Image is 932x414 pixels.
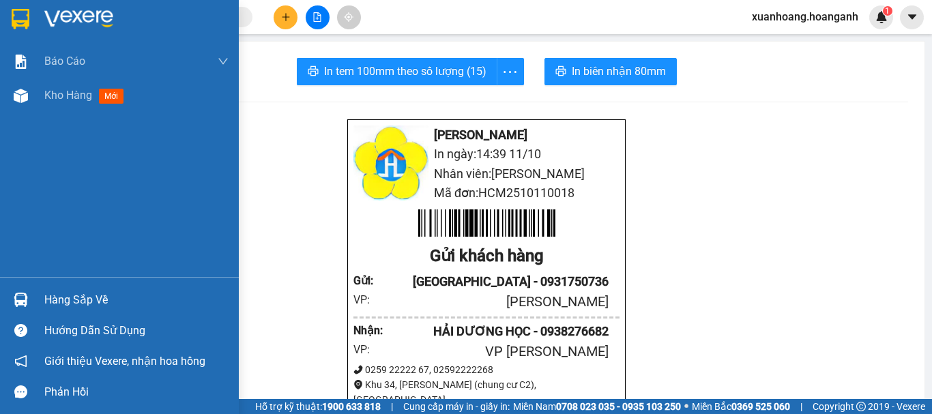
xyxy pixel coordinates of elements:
img: solution-icon [14,55,28,69]
div: HẢI DƯƠNG HỌC - 0938276682 [387,322,609,341]
span: | [391,399,393,414]
span: 1 [885,6,890,16]
img: warehouse-icon [14,89,28,103]
div: Khu 34, [PERSON_NAME] (chung cư C2), [GEOGRAPHIC_DATA] [353,377,620,407]
div: Gửi : [353,272,387,289]
strong: 1900 633 818 [322,401,381,412]
span: more [497,63,523,80]
span: down [218,56,229,67]
span: In biên nhận 80mm [572,63,666,80]
span: environment [353,380,363,389]
button: aim [337,5,361,29]
strong: 0708 023 035 - 0935 103 250 [556,401,681,412]
span: ⚪️ [684,404,688,409]
div: [GEOGRAPHIC_DATA] - 0931750736 [387,272,609,291]
span: Kho hàng [44,89,92,102]
li: Mã đơn: HCM2510110018 [353,183,620,203]
span: printer [308,65,319,78]
span: aim [344,12,353,22]
span: Cung cấp máy in - giấy in: [403,399,510,414]
span: file-add [312,12,322,22]
span: caret-down [906,11,918,23]
span: Gửi: [12,12,33,26]
span: question-circle [14,324,27,337]
span: xuanhoang.hoanganh [741,8,869,25]
span: plus [281,12,291,22]
div: Hàng sắp về [44,290,229,310]
span: copyright [856,402,866,411]
span: Báo cáo [44,53,85,70]
span: notification [14,355,27,368]
div: Hướng dẫn sử dụng [44,321,229,341]
button: more [497,58,524,85]
span: phone [353,365,363,374]
span: Miền Nam [513,399,681,414]
div: LỘC HƯNG [12,42,121,59]
button: caret-down [900,5,924,29]
span: Miền Bắc [692,399,790,414]
button: printerIn biên nhận 80mm [544,58,677,85]
div: Nhận : [353,322,387,339]
div: HẢI DƯƠNG HỌC [130,44,240,77]
span: | [800,399,802,414]
span: mới [99,89,123,104]
li: In ngày: 14:39 11/10 [353,145,620,164]
div: [PERSON_NAME] [12,12,121,42]
div: 0938276682 [130,77,240,96]
img: icon-new-feature [875,11,888,23]
span: message [14,385,27,398]
li: Nhân viên: [PERSON_NAME] [353,164,620,183]
div: 0259 22222 67, 02592222268 [353,362,620,377]
span: Giới thiệu Vexere, nhận hoa hồng [44,353,205,370]
span: printer [555,65,566,78]
div: VP [PERSON_NAME] [130,12,240,44]
button: file-add [306,5,330,29]
img: logo.jpg [353,125,428,201]
img: warehouse-icon [14,293,28,307]
button: printerIn tem 100mm theo số lượng (15) [297,58,497,85]
span: Nhận: [130,13,163,27]
div: Phản hồi [44,382,229,402]
div: VP: [353,341,387,358]
span: In tem 100mm theo số lượng (15) [324,63,486,80]
div: 0931750736 [12,59,121,78]
sup: 1 [883,6,892,16]
strong: 0369 525 060 [731,401,790,412]
img: logo-vxr [12,9,29,29]
div: VP [PERSON_NAME] [387,341,609,362]
span: Hỗ trợ kỹ thuật: [255,399,381,414]
div: VP: [353,291,387,308]
div: [PERSON_NAME] [387,291,609,312]
div: Gửi khách hàng [353,243,620,269]
button: plus [274,5,297,29]
li: [PERSON_NAME] [353,125,620,145]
